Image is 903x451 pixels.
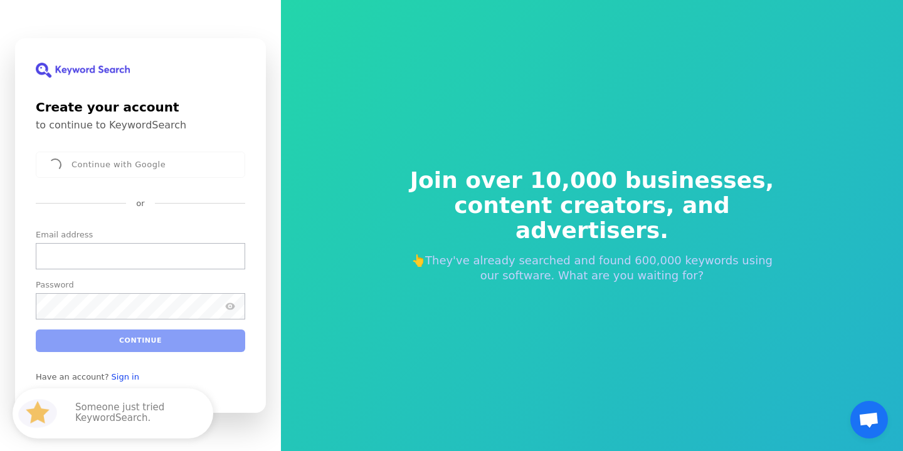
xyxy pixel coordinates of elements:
[223,299,238,314] button: Show password
[850,401,888,438] a: Open de chat
[36,98,245,117] h1: Create your account
[36,372,109,382] span: Have an account?
[75,402,201,425] p: Someone just tried KeywordSearch.
[15,391,60,436] img: HubSpot
[401,168,783,193] span: Join over 10,000 businesses,
[36,63,130,78] img: KeywordSearch
[112,372,139,382] a: Sign in
[401,193,783,243] span: content creators, and advertisers.
[36,119,245,132] p: to continue to KeywordSearch
[136,198,144,209] p: or
[401,253,783,283] p: 👆They've already searched and found 600,000 keywords using our software. What are you waiting for?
